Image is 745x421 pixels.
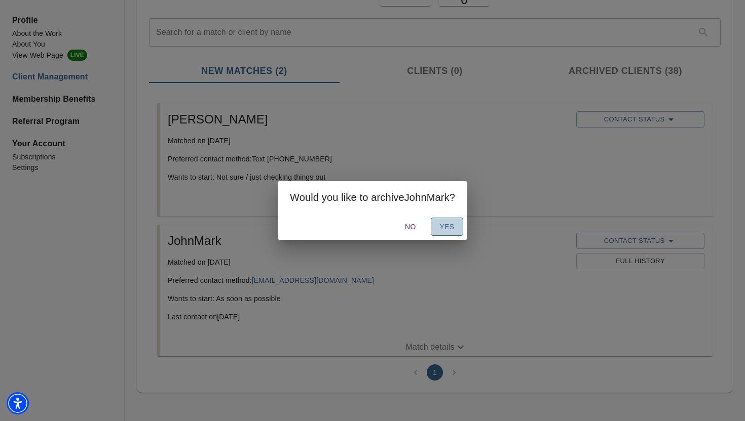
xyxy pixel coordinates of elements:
button: No [394,218,427,236]
span: No [398,221,423,233]
span: Yes [439,221,455,233]
h2: Would you like to archive JohnMark ? [290,189,455,205]
button: Yes [431,218,463,236]
div: Accessibility Menu [7,392,29,414]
